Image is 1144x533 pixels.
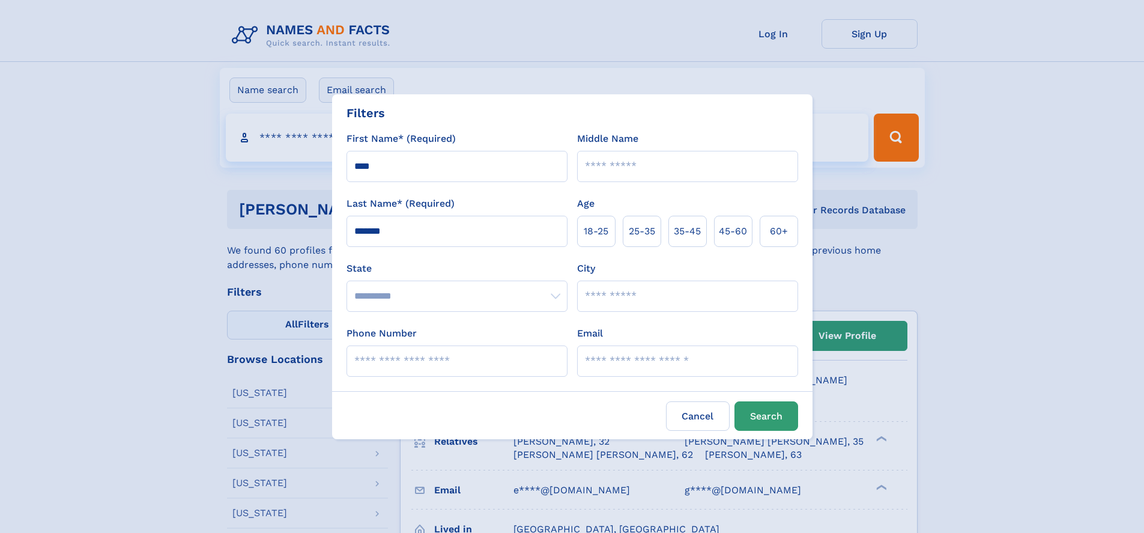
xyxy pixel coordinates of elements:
span: 18‑25 [584,224,608,239]
label: First Name* (Required) [347,132,456,146]
label: State [347,261,567,276]
label: Phone Number [347,326,417,341]
label: Middle Name [577,132,638,146]
span: 35‑45 [674,224,701,239]
label: Age [577,196,595,211]
span: 60+ [770,224,788,239]
label: City [577,261,595,276]
label: Email [577,326,603,341]
span: 25‑35 [629,224,655,239]
label: Last Name* (Required) [347,196,455,211]
div: Filters [347,104,385,122]
label: Cancel [666,401,730,431]
span: 45‑60 [719,224,747,239]
button: Search [734,401,798,431]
